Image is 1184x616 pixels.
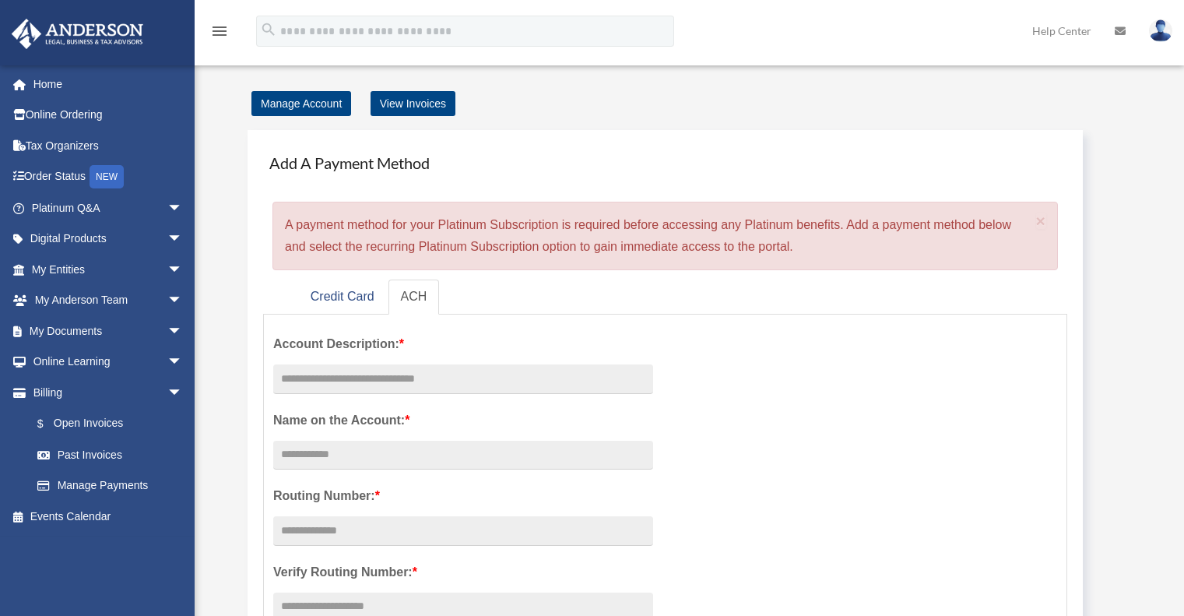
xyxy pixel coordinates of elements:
a: $Open Invoices [22,408,206,440]
span: arrow_drop_down [167,192,199,224]
a: Events Calendar [11,501,206,532]
h4: Add A Payment Method [263,146,1067,180]
img: Anderson Advisors Platinum Portal [7,19,148,49]
a: Online Ordering [11,100,206,131]
i: menu [210,22,229,40]
a: Billingarrow_drop_down [11,377,206,408]
a: Credit Card [298,280,387,315]
div: A payment method for your Platinum Subscription is required before accessing any Platinum benefit... [272,202,1058,270]
a: Digital Productsarrow_drop_down [11,224,206,255]
a: Order StatusNEW [11,161,206,193]
span: arrow_drop_down [167,315,199,347]
span: arrow_drop_down [167,254,199,286]
a: My Documentsarrow_drop_down [11,315,206,347]
span: $ [46,414,54,434]
a: menu [210,27,229,40]
a: Manage Payments [22,470,199,502]
span: arrow_drop_down [167,224,199,255]
i: search [260,21,277,38]
button: Close [1036,213,1046,229]
a: ACH [388,280,440,315]
a: View Invoices [371,91,455,116]
a: My Anderson Teamarrow_drop_down [11,285,206,316]
a: Past Invoices [22,439,206,470]
a: My Entitiesarrow_drop_down [11,254,206,285]
a: Platinum Q&Aarrow_drop_down [11,192,206,224]
a: Tax Organizers [11,130,206,161]
a: Home [11,69,206,100]
a: Online Learningarrow_drop_down [11,347,206,378]
div: NEW [90,165,124,188]
label: Name on the Account: [273,410,653,431]
a: Manage Account [251,91,351,116]
span: arrow_drop_down [167,285,199,317]
label: Account Description: [273,333,653,355]
label: Routing Number: [273,485,653,507]
span: arrow_drop_down [167,377,199,409]
label: Verify Routing Number: [273,561,653,583]
span: arrow_drop_down [167,347,199,378]
span: × [1036,212,1046,230]
img: User Pic [1149,19,1172,42]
